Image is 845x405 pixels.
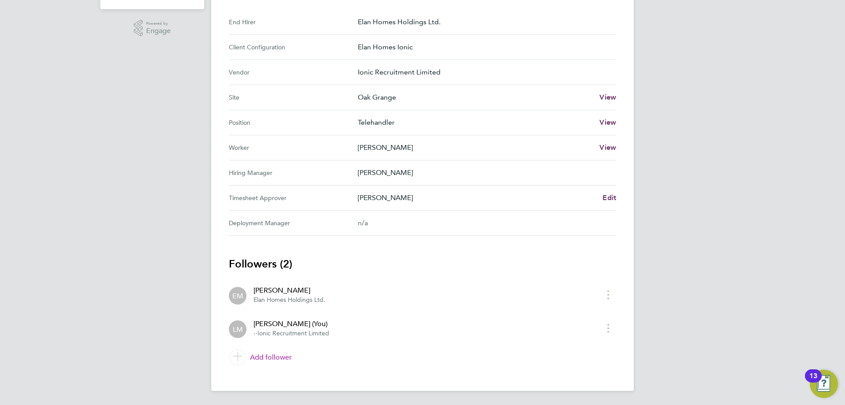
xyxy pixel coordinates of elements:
[599,92,616,103] a: View
[229,92,358,103] div: Site
[358,142,592,153] p: [PERSON_NAME]
[810,370,838,398] button: Open Resource Center, 13 new notifications
[603,193,616,202] span: Edit
[229,193,358,203] div: Timesheet Approver
[256,330,257,337] span: ·
[358,218,602,228] div: n/a
[229,67,358,78] div: Vendor
[229,345,616,370] a: Add follower
[603,193,616,203] a: Edit
[358,42,609,52] p: Elan Homes Ionic
[253,285,325,296] div: [PERSON_NAME]
[257,330,329,337] span: Ionic Recruitment Limited
[229,218,358,228] div: Deployment Manager
[809,376,817,387] div: 13
[253,330,256,337] span: -
[599,142,616,153] a: View
[600,321,616,335] button: timesheet menu
[229,167,358,178] div: Hiring Manager
[146,20,171,27] span: Powered by
[229,257,616,271] h3: Followers (2)
[229,287,246,305] div: Elliot Murphy
[229,142,358,153] div: Worker
[253,319,329,329] div: [PERSON_NAME] (You)
[599,118,616,126] span: View
[599,93,616,101] span: View
[358,117,592,128] p: Telehandler
[253,296,325,304] span: Elan Homes Holdings Ltd.
[233,324,243,334] span: LM
[358,92,592,103] p: Oak Grange
[358,17,609,27] p: Elan Homes Holdings Ltd.
[232,291,243,301] span: EM
[134,20,171,37] a: Powered byEngage
[358,193,595,203] p: [PERSON_NAME]
[599,117,616,128] a: View
[358,67,609,78] p: Ionic Recruitment Limited
[229,17,358,27] div: End Hirer
[146,27,171,35] span: Engage
[229,320,246,338] div: Laura Moody (You)
[358,167,609,178] p: [PERSON_NAME]
[600,288,616,301] button: timesheet menu
[229,42,358,52] div: Client Configuration
[599,143,616,152] span: View
[229,117,358,128] div: Position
